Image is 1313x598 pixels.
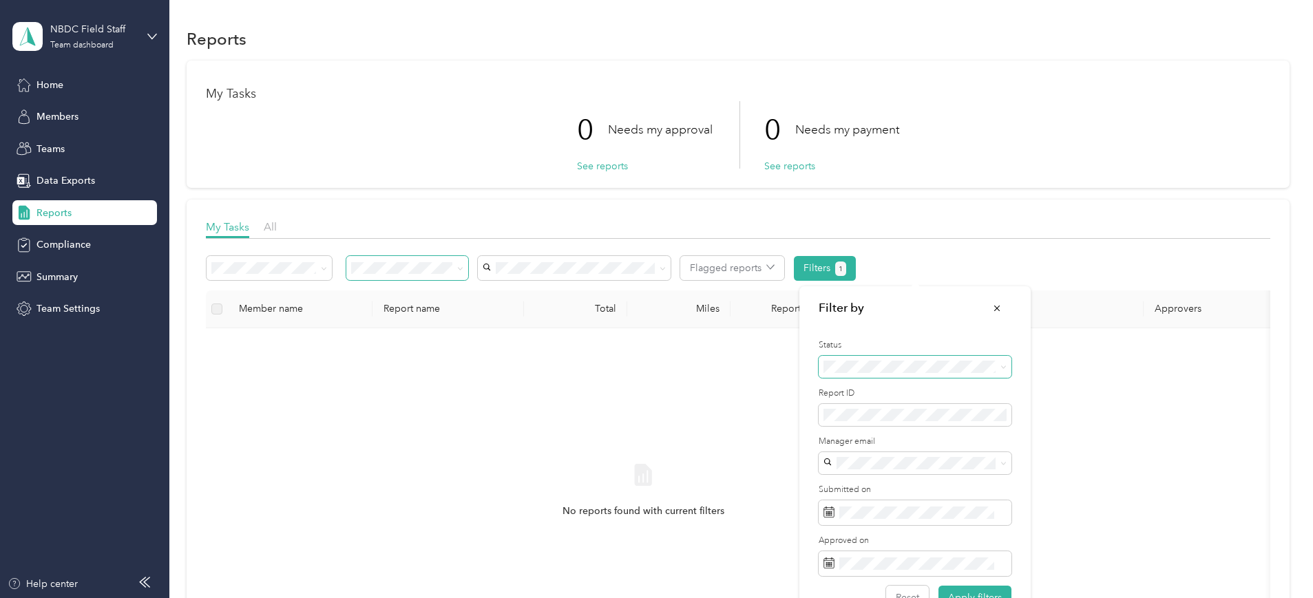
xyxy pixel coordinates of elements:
span: Reports [36,206,72,220]
p: 0 [764,101,795,159]
span: 1 [839,263,843,275]
p: Needs my payment [795,121,899,138]
span: Data Exports [36,173,95,188]
button: 1 [835,261,847,276]
span: Summary [36,270,78,284]
button: Filters1 [794,256,857,281]
button: See reports [764,159,815,173]
th: Member name [228,290,372,328]
div: Member name [239,303,361,314]
span: Members [36,109,78,124]
button: See reports [577,159,628,173]
span: Teams [36,142,65,156]
p: Needs my approval [608,121,713,138]
th: Report name [372,290,524,328]
label: Manager email [819,436,1011,448]
div: Total [535,303,616,314]
span: No reports found with current filters [563,504,724,519]
div: Miles [638,303,719,314]
label: Approved on [819,535,1011,547]
button: Flagged reports [680,256,784,280]
span: Compliance [36,237,91,252]
span: My Tasks [206,220,249,233]
th: Approvers [1144,290,1281,328]
span: All [264,220,277,233]
h1: Reports [187,32,246,46]
label: Submitted on [819,484,1011,496]
th: Program [971,290,1144,328]
label: Status [819,339,1011,352]
label: Report ID [819,387,1011,400]
strong: title [819,299,864,317]
iframe: Everlance-gr Chat Button Frame [1236,521,1313,598]
div: NBDC Field Staff [50,22,136,36]
span: Team Settings [36,301,100,316]
p: 0 [577,101,608,159]
span: Home [36,78,63,92]
span: Report status [742,303,857,314]
button: Help center [8,577,78,591]
div: Team dashboard [50,41,114,50]
h1: My Tasks [206,87,1270,101]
